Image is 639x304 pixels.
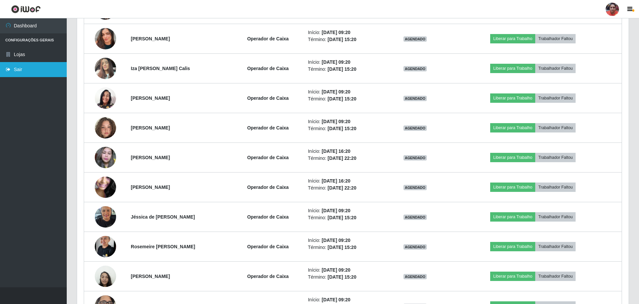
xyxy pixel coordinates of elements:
[95,87,116,109] img: 1750686555733.jpeg
[308,88,382,95] li: Início:
[308,36,382,43] li: Término:
[535,153,576,162] button: Trabalhador Faltou
[247,155,289,160] strong: Operador de Caixa
[490,123,535,132] button: Liberar para Trabalho
[322,238,350,243] time: [DATE] 09:20
[535,93,576,103] button: Trabalhador Faltou
[247,36,289,41] strong: Operador de Caixa
[328,185,356,191] time: [DATE] 22:20
[535,123,576,132] button: Trabalhador Faltou
[247,66,289,71] strong: Operador de Caixa
[490,212,535,222] button: Liberar para Trabalho
[308,267,382,274] li: Início:
[328,215,356,220] time: [DATE] 15:20
[308,214,382,221] li: Término:
[308,66,382,73] li: Término:
[322,178,350,184] time: [DATE] 16:20
[403,36,427,42] span: AGENDADO
[308,148,382,155] li: Início:
[328,274,356,280] time: [DATE] 15:20
[490,272,535,281] button: Liberar para Trabalho
[403,155,427,161] span: AGENDADO
[328,66,356,72] time: [DATE] 15:20
[308,118,382,125] li: Início:
[308,274,382,281] li: Término:
[95,143,116,172] img: 1634907805222.jpeg
[322,59,350,65] time: [DATE] 09:20
[308,59,382,66] li: Início:
[247,125,289,130] strong: Operador de Caixa
[308,125,382,132] li: Término:
[131,36,170,41] strong: [PERSON_NAME]
[322,267,350,273] time: [DATE] 09:20
[131,125,170,130] strong: [PERSON_NAME]
[490,93,535,103] button: Liberar para Trabalho
[403,215,427,220] span: AGENDADO
[403,96,427,101] span: AGENDADO
[308,207,382,214] li: Início:
[131,95,170,101] strong: [PERSON_NAME]
[535,183,576,192] button: Trabalhador Faltou
[247,185,289,190] strong: Operador de Caixa
[131,274,170,279] strong: [PERSON_NAME]
[403,244,427,250] span: AGENDADO
[247,214,289,220] strong: Operador de Caixa
[247,244,289,249] strong: Operador de Caixa
[95,262,116,290] img: 1696952889057.jpeg
[403,274,427,279] span: AGENDADO
[131,66,190,71] strong: Iza [PERSON_NAME] Calis
[535,64,576,73] button: Trabalhador Faltou
[328,245,356,250] time: [DATE] 15:20
[328,96,356,101] time: [DATE] 15:20
[131,214,195,220] strong: Jéssica de [PERSON_NAME]
[95,233,116,261] img: 1739996135764.jpeg
[328,156,356,161] time: [DATE] 22:20
[308,244,382,251] li: Término:
[95,203,116,231] img: 1725909093018.jpeg
[308,155,382,162] li: Término:
[535,34,576,43] button: Trabalhador Faltou
[131,185,170,190] strong: [PERSON_NAME]
[95,20,116,58] img: 1750801890236.jpeg
[403,125,427,131] span: AGENDADO
[322,148,350,154] time: [DATE] 16:20
[131,244,195,249] strong: Rosemeire [PERSON_NAME]
[308,178,382,185] li: Início:
[490,34,535,43] button: Liberar para Trabalho
[247,95,289,101] strong: Operador de Caixa
[328,37,356,42] time: [DATE] 15:20
[322,297,350,302] time: [DATE] 09:20
[535,242,576,251] button: Trabalhador Faltou
[322,119,350,124] time: [DATE] 09:20
[95,54,116,82] img: 1754675382047.jpeg
[308,185,382,192] li: Término:
[11,5,41,13] img: CoreUI Logo
[247,274,289,279] strong: Operador de Caixa
[308,29,382,36] li: Início:
[535,212,576,222] button: Trabalhador Faltou
[490,153,535,162] button: Liberar para Trabalho
[95,109,116,147] img: 1751065972861.jpeg
[403,66,427,71] span: AGENDADO
[535,272,576,281] button: Trabalhador Faltou
[322,89,350,94] time: [DATE] 09:20
[490,64,535,73] button: Liberar para Trabalho
[308,95,382,102] li: Término:
[490,183,535,192] button: Liberar para Trabalho
[328,126,356,131] time: [DATE] 15:20
[322,208,350,213] time: [DATE] 09:20
[490,242,535,251] button: Liberar para Trabalho
[322,30,350,35] time: [DATE] 09:20
[95,164,116,211] img: 1746055016214.jpeg
[308,237,382,244] li: Início:
[308,296,382,303] li: Início:
[131,155,170,160] strong: [PERSON_NAME]
[403,185,427,190] span: AGENDADO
